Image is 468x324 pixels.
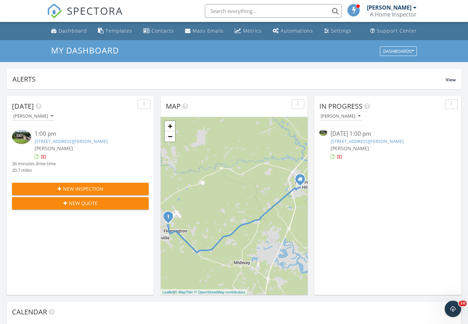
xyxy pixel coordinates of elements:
[168,216,172,220] div: 807 Sagewood Dr, Hinesville, GA 31313
[319,101,362,111] span: In Progress
[165,131,175,142] a: Zoom out
[331,138,404,144] a: [STREET_ADDRESS][PERSON_NAME]
[106,27,132,34] div: Templates
[321,25,354,37] a: Settings
[300,179,304,183] div: 678 Laurel Hill Cir, Richmond Hill GA 31324
[319,130,327,135] img: 9572198%2Fcover_photos%2FFECDwAchZFahvgOFPVwD%2Fsmall.jpeg
[380,46,417,56] button: Dashboards
[12,130,31,144] img: 9572198%2Fcover_photos%2FFECDwAchZFahvgOFPVwD%2Fsmall.jpeg
[281,27,313,34] div: Automations
[48,25,90,37] a: Dashboard
[370,11,417,18] div: A Home Inspector
[193,27,224,34] div: Mass Emails
[166,101,181,111] span: Map
[319,112,362,121] button: [PERSON_NAME]
[12,112,54,121] button: [PERSON_NAME]
[95,25,135,37] a: Templates
[67,3,123,18] span: SPECTORA
[459,301,467,306] span: 10
[167,215,170,219] i: 1
[161,289,247,295] div: |
[205,4,342,18] input: Search everything...
[331,145,369,152] span: [PERSON_NAME]
[12,183,149,195] button: New Inspection
[377,27,417,34] div: Support Center
[151,27,174,34] div: Contacts
[13,114,53,119] div: [PERSON_NAME]
[232,25,264,37] a: Metrics
[51,45,119,56] span: My Dashboard
[63,185,103,192] span: New Inspection
[446,77,456,83] span: View
[140,25,177,37] a: Contacts
[12,74,446,84] div: Alerts
[35,138,108,144] a: [STREET_ADDRESS][PERSON_NAME]
[383,49,414,53] div: Dashboards
[59,27,87,34] div: Dashboard
[12,130,149,173] a: 1:00 pm [STREET_ADDRESS][PERSON_NAME] [PERSON_NAME] 36 minutes drive time 20.7 miles
[331,130,445,138] div: [DATE] 1:00 pm
[367,4,411,11] div: [PERSON_NAME]
[175,290,193,294] a: © MapTiler
[12,160,56,167] div: 36 minutes drive time
[12,167,56,173] div: 20.7 miles
[162,290,174,294] a: Leaflet
[331,27,352,34] div: Settings
[182,25,226,37] a: Mass Emails
[367,25,420,37] a: Support Center
[194,290,245,294] a: © OpenStreetMap contributors
[47,9,123,24] a: SPECTORA
[319,130,456,160] a: [DATE] 1:00 pm [STREET_ADDRESS][PERSON_NAME] [PERSON_NAME]
[69,200,98,207] span: New Quote
[12,307,47,316] span: Calendar
[165,121,175,131] a: Zoom in
[321,114,360,119] div: [PERSON_NAME]
[12,197,149,209] button: New Quote
[12,101,34,111] span: [DATE]
[445,301,461,317] iframe: Intercom live chat
[35,145,73,152] span: [PERSON_NAME]
[270,25,316,37] a: Automations (Basic)
[35,130,137,138] div: 1:00 pm
[243,27,262,34] div: Metrics
[47,3,62,19] img: The Best Home Inspection Software - Spectora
